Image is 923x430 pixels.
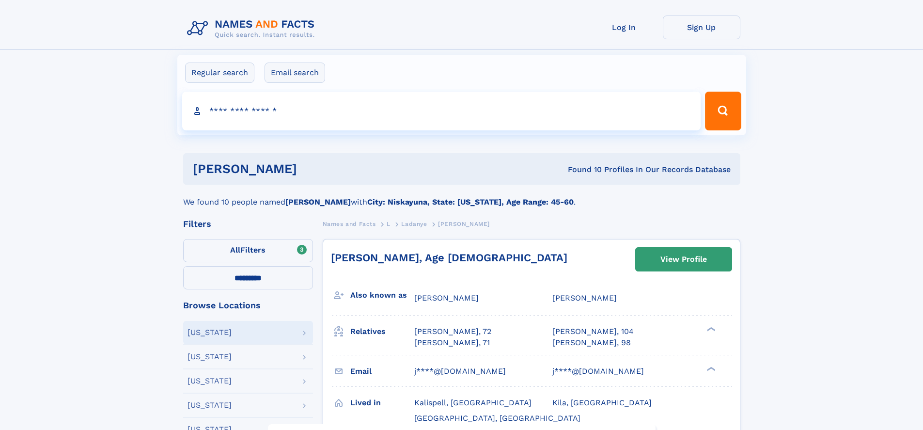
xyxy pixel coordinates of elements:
span: [PERSON_NAME] [552,293,617,303]
div: ❯ [704,366,716,372]
a: [PERSON_NAME], 98 [552,337,631,348]
a: [PERSON_NAME], 72 [414,326,491,337]
div: [US_STATE] [188,353,232,361]
b: City: Niskayuna, State: [US_STATE], Age Range: 45-60 [367,197,574,207]
span: [PERSON_NAME] [414,293,479,303]
a: [PERSON_NAME], 71 [414,337,490,348]
input: search input [182,92,701,130]
span: L [387,221,391,227]
span: [GEOGRAPHIC_DATA], [GEOGRAPHIC_DATA] [414,414,580,423]
a: Log In [585,16,663,39]
span: Kila, [GEOGRAPHIC_DATA] [552,398,652,407]
span: [PERSON_NAME] [438,221,490,227]
a: Sign Up [663,16,740,39]
div: Browse Locations [183,301,313,310]
div: [US_STATE] [188,401,232,409]
b: [PERSON_NAME] [285,197,351,207]
label: Filters [183,239,313,262]
a: [PERSON_NAME], Age [DEMOGRAPHIC_DATA] [331,252,567,264]
label: Regular search [185,63,254,83]
button: Search Button [705,92,741,130]
a: Names and Facts [323,218,376,230]
label: Email search [265,63,325,83]
h3: Lived in [350,395,414,411]
div: Filters [183,220,313,228]
a: L [387,218,391,230]
h1: [PERSON_NAME] [193,163,433,175]
div: [US_STATE] [188,377,232,385]
h3: Relatives [350,323,414,340]
div: [US_STATE] [188,329,232,336]
img: Logo Names and Facts [183,16,323,42]
span: All [230,245,240,255]
h3: Email [350,363,414,380]
a: View Profile [636,248,732,271]
div: ❯ [704,326,716,333]
h3: Also known as [350,287,414,303]
span: Ladanye [401,221,427,227]
div: Found 10 Profiles In Our Records Database [432,164,731,175]
a: Ladanye [401,218,427,230]
a: [PERSON_NAME], 104 [552,326,634,337]
div: View Profile [660,248,707,271]
span: Kalispell, [GEOGRAPHIC_DATA] [414,398,532,407]
div: We found 10 people named with . [183,185,740,208]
